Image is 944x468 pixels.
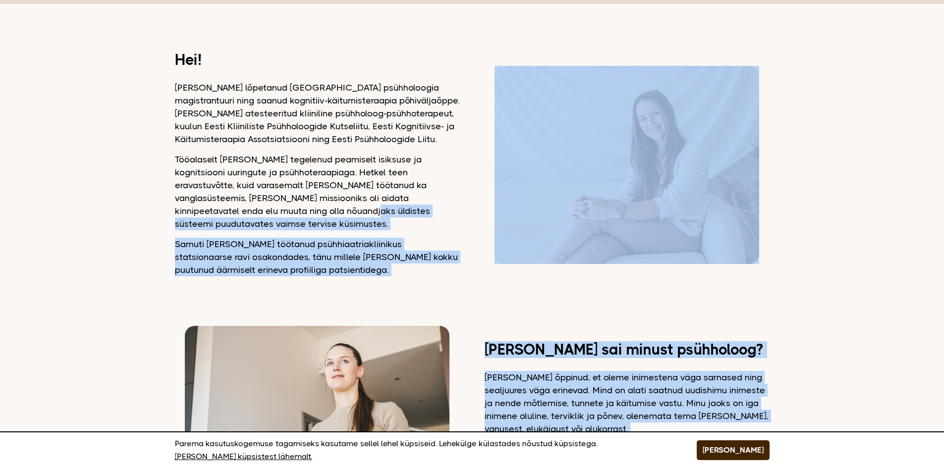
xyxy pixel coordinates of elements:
[175,81,460,146] p: [PERSON_NAME] lõpetanud [GEOGRAPHIC_DATA] psühholoogia magistrantuuri ning saanud kognitiiv-käitu...
[485,343,770,356] h2: [PERSON_NAME] sai minust psühholoog?
[175,153,460,230] p: Tööalaselt [PERSON_NAME] tegelenud peamiselt isiksuse ja kognitsiooni uuringute ja psühhoteraapia...
[485,371,770,435] p: [PERSON_NAME] õppinud, et oleme inimestena väga sarnased ning sealjuures väga erinevad. Mind on a...
[495,66,759,264] img: Dagmar vaatamas kaamerasse
[175,238,460,276] p: Samuti [PERSON_NAME] töötanud psühhiaatriakliinikus statsionaarse ravi osakondades, tänu millele ...
[175,53,460,66] h2: Hei!
[697,440,770,460] button: [PERSON_NAME]
[175,437,672,463] p: Parema kasutuskogemuse tagamiseks kasutame sellel lehel küpsiseid. Lehekülge külastades nõustud k...
[175,450,312,463] a: [PERSON_NAME] küpsistest lähemalt.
